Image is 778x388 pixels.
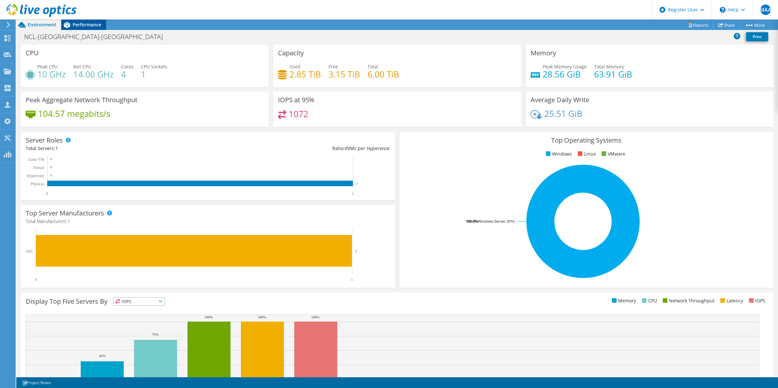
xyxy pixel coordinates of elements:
text: Hypervisor [27,173,44,178]
h4: 10 GHz [37,71,66,78]
a: Print [746,32,768,41]
span: 1 [67,218,70,224]
text: 1 [356,182,358,185]
a: Reports [682,20,714,30]
tspan: 100.0% [466,219,478,224]
text: 0 [50,166,52,169]
span: 0 [345,145,347,151]
svg: \n [720,7,726,13]
h4: 104.57 megabits/s [38,110,110,117]
a: Project Notes [18,379,56,387]
span: IOPS [114,298,165,305]
h3: Capacity [278,49,304,57]
span: Peak Memory Usage [543,63,587,70]
span: CPU Sockets [141,63,167,70]
text: 1 [351,277,353,282]
h3: CPU [26,49,39,57]
a: More [740,20,770,30]
div: Total Servers: [26,145,208,152]
tspan: Windows Server 2016 [478,219,514,224]
h4: 1 [141,71,167,78]
span: Total [368,63,378,70]
span: Net CPU [73,63,91,70]
text: 0 [50,174,52,177]
span: Peak CPU [37,63,58,70]
text: 0 [46,191,48,196]
li: Network Throughput [661,297,715,304]
h3: Top Operating Systems [404,137,769,144]
span: MAA [760,5,771,15]
h4: 1072 [289,110,308,118]
span: Total Memory [594,63,624,70]
text: 100% [204,315,213,319]
h3: Memory [531,49,556,57]
li: IOPS [747,297,765,304]
text: Dell [26,249,33,254]
li: Latency [719,297,743,304]
li: Memory [610,297,636,304]
span: Environment [28,21,56,28]
a: Share [713,20,740,30]
h1: NCL-[GEOGRAPHIC_DATA]-[GEOGRAPHIC_DATA] [21,33,173,40]
text: 45% [99,354,105,358]
text: 0 [35,277,37,282]
text: Guest VM [28,157,44,162]
text: Physical [31,182,44,186]
text: 100% [258,315,266,319]
text: 75% [152,332,159,336]
h4: 63.91 GiB [594,71,632,78]
li: Linux [576,150,596,158]
h3: IOPS at 95% [278,96,314,104]
h3: Server Roles [26,137,63,144]
h3: Peak Aggregate Network Throughput [26,96,137,104]
li: Windows [544,150,572,158]
text: 1 [355,249,357,253]
li: VMware [600,150,625,158]
span: 1 [55,145,58,151]
h4: 28.56 GiB [543,71,587,78]
span: Cores [121,63,133,70]
h3: Top Server Manufacturers [26,210,104,217]
h4: 14.00 GHz [73,71,114,78]
h4: 3.15 TiB [328,71,360,78]
span: Used [289,63,300,70]
text: Virtual [33,165,44,170]
div: Ratio: VMs per Hypervisor [208,145,390,152]
h4: Total Manufacturers: [26,218,390,225]
h4: 6.00 TiB [368,71,399,78]
span: Performance [73,21,101,28]
h3: Average Daily Write [531,96,589,104]
h4: 4 [121,71,133,78]
text: 0 [50,158,52,161]
h4: 2.85 TiB [289,71,321,78]
li: CPU [640,297,657,304]
text: 100% [311,315,320,319]
text: 1 [352,191,354,196]
span: Free [328,63,338,70]
h4: 25.51 GiB [544,110,582,117]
